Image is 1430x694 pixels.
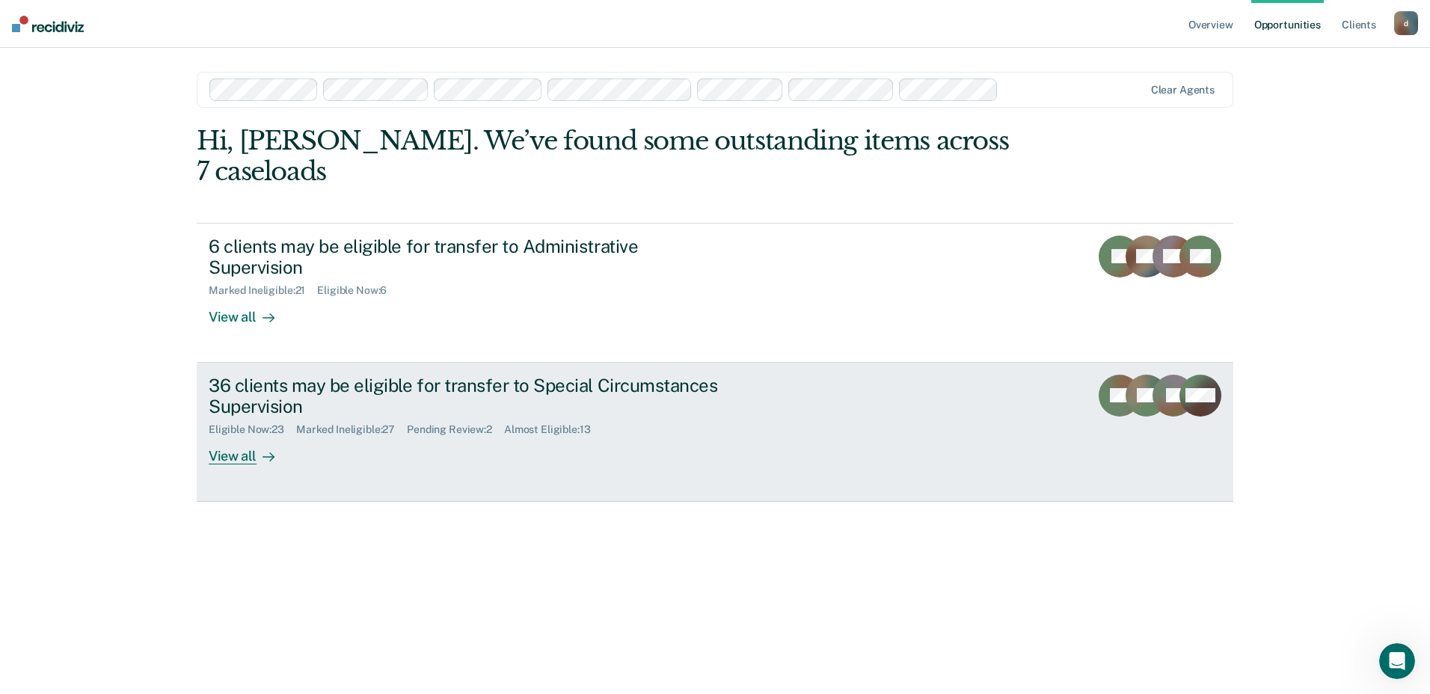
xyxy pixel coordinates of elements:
[296,423,407,436] div: Marked Ineligible : 27
[1151,84,1215,96] div: Clear agents
[407,423,504,436] div: Pending Review : 2
[209,236,734,279] div: 6 clients may be eligible for transfer to Administrative Supervision
[197,126,1026,187] div: Hi, [PERSON_NAME]. We’ve found some outstanding items across 7 caseloads
[317,284,399,297] div: Eligible Now : 6
[1379,643,1415,679] iframe: Intercom live chat
[209,423,296,436] div: Eligible Now : 23
[209,436,292,465] div: View all
[504,423,603,436] div: Almost Eligible : 13
[209,375,734,418] div: 36 clients may be eligible for transfer to Special Circumstances Supervision
[12,16,84,32] img: Recidiviz
[1394,11,1418,35] button: d
[209,284,317,297] div: Marked Ineligible : 21
[209,297,292,326] div: View all
[197,223,1233,363] a: 6 clients may be eligible for transfer to Administrative SupervisionMarked Ineligible:21Eligible ...
[197,363,1233,502] a: 36 clients may be eligible for transfer to Special Circumstances SupervisionEligible Now:23Marked...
